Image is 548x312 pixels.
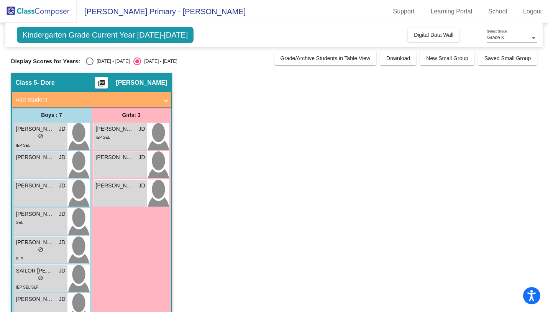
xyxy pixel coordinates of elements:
div: Girls: 3 [92,107,171,123]
mat-expansion-panel-header: Add Student [12,92,171,107]
button: Grade/Archive Students in Table View [274,51,377,65]
span: do_not_disturb_alt [38,247,43,252]
mat-radio-group: Select an option [86,57,177,65]
span: [PERSON_NAME] [96,125,134,133]
a: Support [387,5,421,18]
span: [PERSON_NAME] [16,210,54,218]
span: JD [59,267,65,275]
button: Saved Small Group [478,51,537,65]
span: IEP SEL SLP [16,285,39,289]
span: [PERSON_NAME] [96,182,134,190]
button: Print Students Details [95,77,108,89]
span: do_not_disturb_alt [38,275,43,281]
span: Saved Small Group [484,55,531,61]
span: [PERSON_NAME] [96,153,134,161]
span: [PERSON_NAME] [16,125,54,133]
span: do_not_disturb_alt [38,133,43,139]
span: New Small Group [426,55,468,61]
a: School [482,5,513,18]
span: IEP SEL [16,143,31,148]
span: [PERSON_NAME] [16,295,54,303]
span: [PERSON_NAME] Primary - [PERSON_NAME] [77,5,246,18]
span: JD [138,182,145,190]
span: Grade K [487,35,504,40]
span: - Dore [37,79,55,87]
span: JD [59,238,65,246]
span: Class 5 [16,79,37,87]
span: JD [138,125,145,133]
span: Digital Data Wall [414,32,453,38]
span: [PERSON_NAME] [16,182,54,190]
span: [PERSON_NAME] [16,238,54,246]
button: Download [380,51,416,65]
button: Digital Data Wall [408,28,459,42]
span: SLP [16,257,23,261]
span: JD [59,153,65,161]
div: [DATE] - [DATE] [141,58,177,65]
span: Display Scores for Years: [11,58,80,65]
a: Learning Portal [425,5,479,18]
mat-icon: picture_as_pdf [97,79,106,90]
span: IEP SEL [96,135,110,140]
span: SAILOR [PERSON_NAME] [16,267,54,275]
div: [DATE] - [DATE] [94,58,130,65]
span: [PERSON_NAME] [116,79,167,87]
a: Logout [517,5,548,18]
span: Download [386,55,410,61]
span: Grade/Archive Students in Table View [281,55,371,61]
span: SEL [16,220,23,225]
span: JD [138,153,145,161]
span: JD [59,182,65,190]
span: JD [59,295,65,303]
mat-panel-title: Add Student [16,95,158,104]
div: Boys : 7 [12,107,92,123]
span: [PERSON_NAME] [16,153,54,161]
button: New Small Group [420,51,474,65]
span: JD [59,125,65,133]
span: JD [59,210,65,218]
span: Kindergarten Grade Current Year [DATE]-[DATE] [17,27,194,43]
